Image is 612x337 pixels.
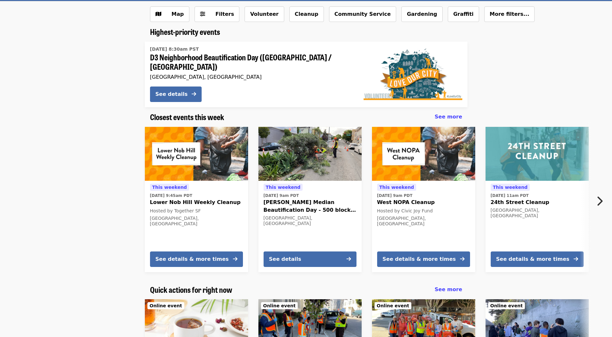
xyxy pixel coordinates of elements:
div: See details & more times [383,255,456,263]
div: [GEOGRAPHIC_DATA], [GEOGRAPHIC_DATA] [150,216,243,227]
span: [PERSON_NAME] Median Beautification Day - 500 block and 600 block [264,199,356,214]
button: Filters (0 selected) [195,6,240,22]
div: See details & more times [156,255,229,263]
span: Online event [490,303,523,308]
span: D3 Neighborhood Beautification Day ([GEOGRAPHIC_DATA] / [GEOGRAPHIC_DATA]) [150,53,353,71]
span: West NOPA Cleanup [377,199,470,206]
span: Online event [377,303,409,308]
button: See details & more times [491,251,584,267]
span: Online event [150,303,182,308]
button: See details [264,251,356,267]
i: arrow-right icon [574,256,578,262]
i: arrow-right icon [192,91,196,97]
button: Graffiti [448,6,479,22]
i: arrow-right icon [233,256,237,262]
span: More filters... [490,11,529,17]
a: Quick actions for right now [150,285,232,294]
span: Online event [263,303,296,308]
div: [GEOGRAPHIC_DATA], [GEOGRAPHIC_DATA] [264,215,356,226]
a: See more [435,286,462,293]
button: Community Service [329,6,396,22]
i: chevron-right icon [596,195,603,207]
i: arrow-right icon [346,256,351,262]
span: Map [172,11,184,17]
a: See details for "24th Street Cleanup" [486,127,589,272]
time: [DATE] 11am PDT [491,193,529,199]
div: See details [269,255,301,263]
span: This weekend [493,185,528,190]
time: [DATE] 9:45am PDT [150,193,192,199]
img: West NOPA Cleanup organized by Civic Joy Fund [372,127,475,181]
img: 24th Street Cleanup organized by SF Public Works [486,127,589,181]
span: Filters [216,11,234,17]
time: [DATE] 9am PDT [264,193,299,199]
img: Guerrero Median Beautification Day - 500 block and 600 block organized by SF Public Works [258,127,362,181]
div: Closest events this week [145,112,467,122]
button: More filters... [484,6,535,22]
a: See details for "D3 Neighborhood Beautification Day (North Beach / Russian Hill)" [145,42,467,107]
button: Show map view [150,6,189,22]
div: Quick actions for right now [145,285,467,294]
button: Next item [591,192,612,210]
span: See more [435,114,462,120]
i: sliders-h icon [200,11,205,17]
button: See details [150,87,202,102]
span: This weekend [266,185,301,190]
i: map icon [156,11,161,17]
button: Gardening [401,6,443,22]
div: [GEOGRAPHIC_DATA], [GEOGRAPHIC_DATA] [150,74,353,80]
span: Hosted by Civic Joy Fund [377,208,433,213]
img: Lower Nob Hill Weekly Cleanup organized by Together SF [145,127,248,181]
span: This weekend [379,185,414,190]
button: See details & more times [150,251,243,267]
a: Closest events this week [150,112,224,122]
time: [DATE] 9am PDT [377,193,413,199]
a: See details for "Lower Nob Hill Weekly Cleanup" [145,127,248,272]
div: [GEOGRAPHIC_DATA], [GEOGRAPHIC_DATA] [377,216,470,227]
a: See details for "West NOPA Cleanup" [372,127,475,272]
img: D3 Neighborhood Beautification Day (North Beach / Russian Hill) organized by SF Public Works [364,48,462,100]
span: This weekend [152,185,187,190]
div: See details & more times [496,255,569,263]
span: Highest-priority events [150,26,220,37]
button: See details & more times [377,251,470,267]
time: [DATE] 8:30am PST [150,46,199,53]
span: Hosted by Together SF [150,208,201,213]
span: See more [435,286,462,292]
span: Lower Nob Hill Weekly Cleanup [150,199,243,206]
i: arrow-right icon [460,256,465,262]
span: 24th Street Cleanup [491,199,584,206]
button: Volunteer [245,6,284,22]
div: [GEOGRAPHIC_DATA], [GEOGRAPHIC_DATA] [491,208,584,219]
span: Closest events this week [150,111,224,122]
a: See more [435,113,462,121]
div: See details [156,90,188,98]
span: Quick actions for right now [150,284,232,295]
button: Cleanup [289,6,324,22]
a: See details for "Guerrero Median Beautification Day - 500 block and 600 block" [258,127,362,272]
